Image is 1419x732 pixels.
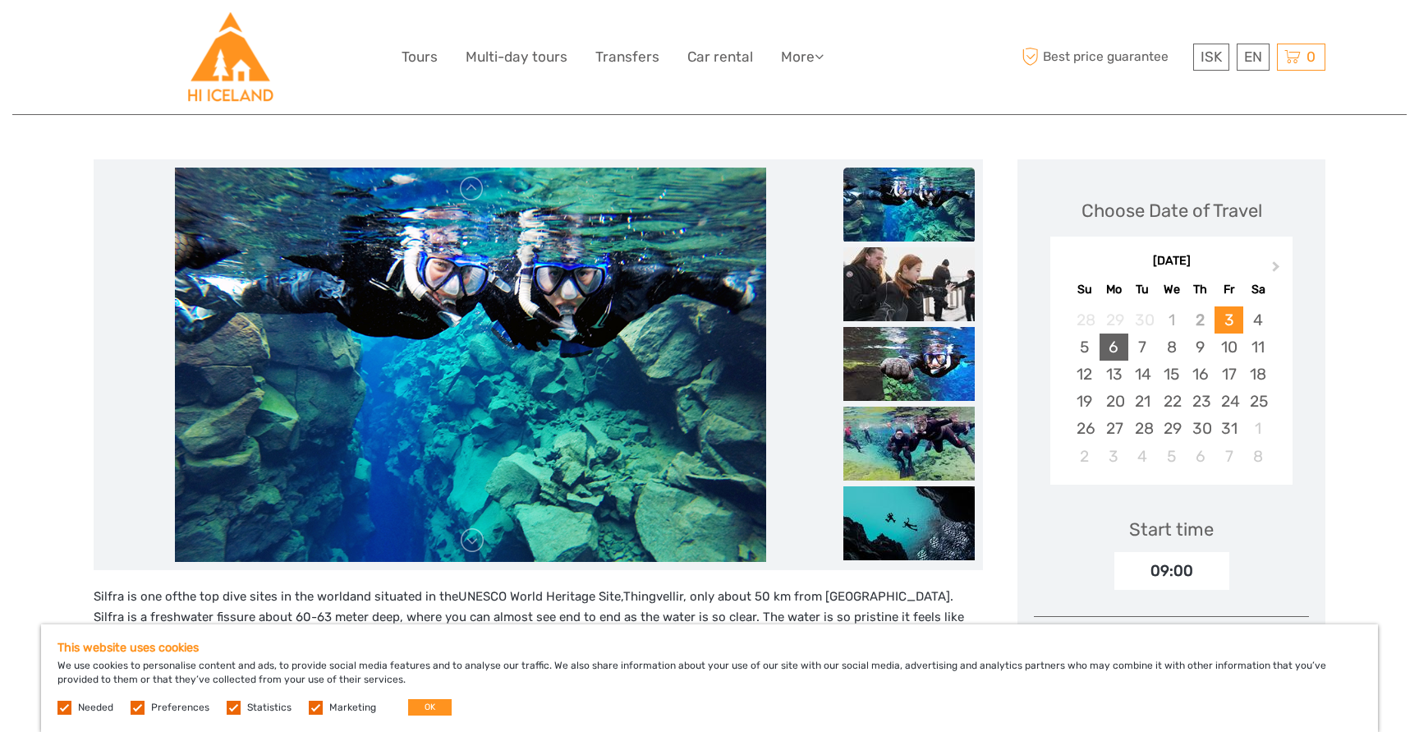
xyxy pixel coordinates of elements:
div: Choose Date of Travel [1081,198,1262,223]
button: Open LiveChat chat widget [189,25,209,45]
div: Choose Wednesday, October 15th, 2025 [1157,361,1186,388]
div: Choose Thursday, October 16th, 2025 [1186,361,1215,388]
a: Multi-day tours [466,45,567,69]
a: Transfers [595,45,659,69]
label: Statistics [247,701,292,715]
div: Choose Sunday, November 2nd, 2025 [1070,443,1099,470]
span: ISK [1201,48,1222,65]
img: 342a26b2ab6c461d8bff7baef496b576_slider_thumbnail.jpeg [843,486,975,560]
span: 0 [1304,48,1318,65]
img: f671dc04e96746828ddb8087d4c61b0e_slider_thumbnail.jpeg [843,407,975,481]
div: Choose Saturday, October 18th, 2025 [1243,361,1272,388]
img: Hostelling International [186,12,275,102]
span: Best price guarantee [1017,44,1189,71]
label: Needed [78,701,113,715]
div: Choose Tuesday, October 28th, 2025 [1128,415,1157,442]
div: Not available Tuesday, September 30th, 2025 [1128,306,1157,334]
div: Choose Tuesday, November 4th, 2025 [1128,443,1157,470]
a: UNESCO World Heritage Site, [458,589,623,604]
div: Choose Friday, November 7th, 2025 [1215,443,1243,470]
div: 09:00 [1114,552,1229,590]
div: Not available Thursday, October 2nd, 2025 [1186,306,1215,334]
div: Choose Saturday, November 1st, 2025 [1243,415,1272,442]
div: month 2025-10 [1055,306,1287,470]
div: Choose Friday, October 24th, 2025 [1215,388,1243,415]
div: Su [1070,279,1099,301]
div: Mo [1100,279,1128,301]
div: Choose Monday, October 6th, 2025 [1100,334,1128,361]
div: Choose Sunday, October 12th, 2025 [1070,361,1099,388]
div: Choose Monday, October 13th, 2025 [1100,361,1128,388]
button: OK [408,699,452,716]
div: Choose Wednesday, November 5th, 2025 [1157,443,1186,470]
a: More [781,45,824,69]
div: Choose Saturday, October 4th, 2025 [1243,306,1272,334]
div: Th [1186,279,1215,301]
div: Choose Thursday, October 23rd, 2025 [1186,388,1215,415]
div: Choose Monday, October 27th, 2025 [1100,415,1128,442]
label: Preferences [151,701,209,715]
div: Start time [1129,517,1214,542]
div: Tu [1128,279,1157,301]
div: Choose Thursday, October 30th, 2025 [1186,415,1215,442]
div: Choose Saturday, November 8th, 2025 [1243,443,1272,470]
div: Choose Friday, October 31st, 2025 [1215,415,1243,442]
img: fa600b1b143b41a9a7b5cbafe2d69f30_slider_thumbnail.jpg [843,327,975,401]
div: Not available Monday, September 29th, 2025 [1100,306,1128,334]
img: 4c3358b1f5ae4361aa93d9b8568114bc_slider_thumbnail.jpg [843,168,975,242]
div: We [1157,279,1186,301]
a: Car rental [687,45,753,69]
div: Not available Wednesday, October 1st, 2025 [1157,306,1186,334]
a: Tours [402,45,438,69]
div: Choose Tuesday, October 21st, 2025 [1128,388,1157,415]
div: Choose Friday, October 17th, 2025 [1215,361,1243,388]
img: 4c3358b1f5ae4361aa93d9b8568114bc_main_slider.jpg [175,168,766,562]
div: Fr [1215,279,1243,301]
p: Silfra is one of and situated in the Thingvellir, only about 50 km from [GEOGRAPHIC_DATA]. Silfra... [94,587,983,650]
label: Marketing [329,701,376,715]
div: Choose Sunday, October 5th, 2025 [1070,334,1099,361]
div: Choose Tuesday, October 14th, 2025 [1128,361,1157,388]
div: Choose Saturday, October 25th, 2025 [1243,388,1272,415]
div: Choose Thursday, October 9th, 2025 [1186,334,1215,361]
div: Choose Saturday, October 11th, 2025 [1243,334,1272,361]
div: Choose Sunday, October 19th, 2025 [1070,388,1099,415]
div: [DATE] [1050,253,1293,270]
a: the top dive sites in the world [177,589,350,604]
div: Not available Sunday, September 28th, 2025 [1070,306,1099,334]
div: Choose Friday, October 3rd, 2025 [1215,306,1243,334]
h5: This website uses cookies [57,641,1362,655]
div: Choose Friday, October 10th, 2025 [1215,334,1243,361]
div: Choose Tuesday, October 7th, 2025 [1128,334,1157,361]
div: Choose Wednesday, October 8th, 2025 [1157,334,1186,361]
img: 745f775a64a442bd981ec3dbd598109b_slider_thumbnail.jpeg [843,247,975,321]
div: EN [1237,44,1270,71]
div: Choose Monday, November 3rd, 2025 [1100,443,1128,470]
div: Choose Thursday, November 6th, 2025 [1186,443,1215,470]
p: We're away right now. Please check back later! [23,29,186,42]
div: Choose Monday, October 20th, 2025 [1100,388,1128,415]
div: Sa [1243,279,1272,301]
div: We use cookies to personalise content and ads, to provide social media features and to analyse ou... [41,624,1378,732]
div: Choose Sunday, October 26th, 2025 [1070,415,1099,442]
div: Choose Wednesday, October 22nd, 2025 [1157,388,1186,415]
button: Next Month [1265,257,1291,283]
div: Choose Wednesday, October 29th, 2025 [1157,415,1186,442]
